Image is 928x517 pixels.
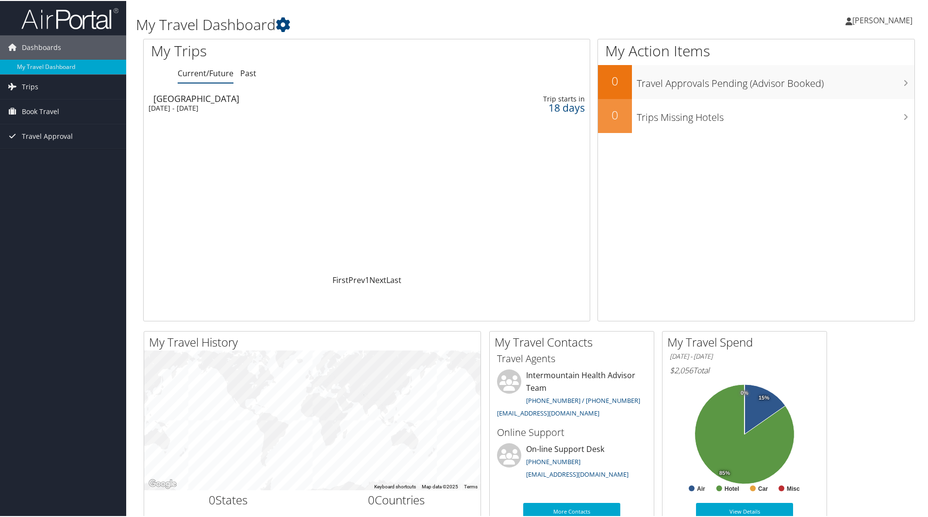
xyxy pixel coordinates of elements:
span: [PERSON_NAME] [852,14,912,25]
h1: My Travel Dashboard [136,14,660,34]
div: [DATE] - [DATE] [149,103,427,112]
h2: My Travel Spend [667,333,827,350]
h2: 0 [598,106,632,122]
a: Prev [348,274,365,284]
a: Past [240,67,256,78]
h2: States [151,491,305,507]
li: Intermountain Health Advisor Team [492,368,651,420]
button: Keyboard shortcuts [374,483,416,489]
a: Next [369,274,386,284]
a: Open this area in Google Maps (opens a new window) [147,477,179,489]
span: $2,056 [670,364,693,375]
a: Last [386,274,401,284]
a: [PERSON_NAME] [845,5,922,34]
text: Misc [787,484,800,491]
h6: Total [670,364,819,375]
a: First [332,274,348,284]
h3: Travel Agents [497,351,646,365]
tspan: 0% [741,389,748,395]
text: Air [697,484,705,491]
span: 0 [368,491,375,507]
img: Google [147,477,179,489]
text: Car [758,484,768,491]
h3: Online Support [497,425,646,438]
tspan: 15% [759,394,769,400]
h2: My Travel History [149,333,481,350]
h2: My Travel Contacts [495,333,654,350]
h6: [DATE] - [DATE] [670,351,819,360]
a: [PHONE_NUMBER] [526,456,580,465]
span: Trips [22,74,38,98]
a: [EMAIL_ADDRESS][DOMAIN_NAME] [526,469,629,478]
h2: Countries [320,491,474,507]
h3: Trips Missing Hotels [637,105,914,123]
span: Dashboards [22,34,61,59]
span: Map data ©2025 [422,483,458,488]
li: On-line Support Desk [492,442,651,482]
a: [PHONE_NUMBER] / [PHONE_NUMBER] [526,395,640,404]
tspan: 85% [719,469,730,475]
a: Terms (opens in new tab) [464,483,478,488]
a: 0Travel Approvals Pending (Advisor Booked) [598,64,914,98]
img: airportal-logo.png [21,6,118,29]
span: 0 [209,491,215,507]
span: Travel Approval [22,123,73,148]
a: 0Trips Missing Hotels [598,98,914,132]
text: Hotel [725,484,739,491]
div: [GEOGRAPHIC_DATA] [153,93,432,102]
a: Current/Future [178,67,233,78]
a: [EMAIL_ADDRESS][DOMAIN_NAME] [497,408,599,417]
div: 18 days [487,102,585,111]
a: 1 [365,274,369,284]
h1: My Action Items [598,40,914,60]
h2: 0 [598,72,632,88]
h3: Travel Approvals Pending (Advisor Booked) [637,71,914,89]
div: Trip starts in [487,94,585,102]
h1: My Trips [151,40,397,60]
span: Book Travel [22,99,59,123]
